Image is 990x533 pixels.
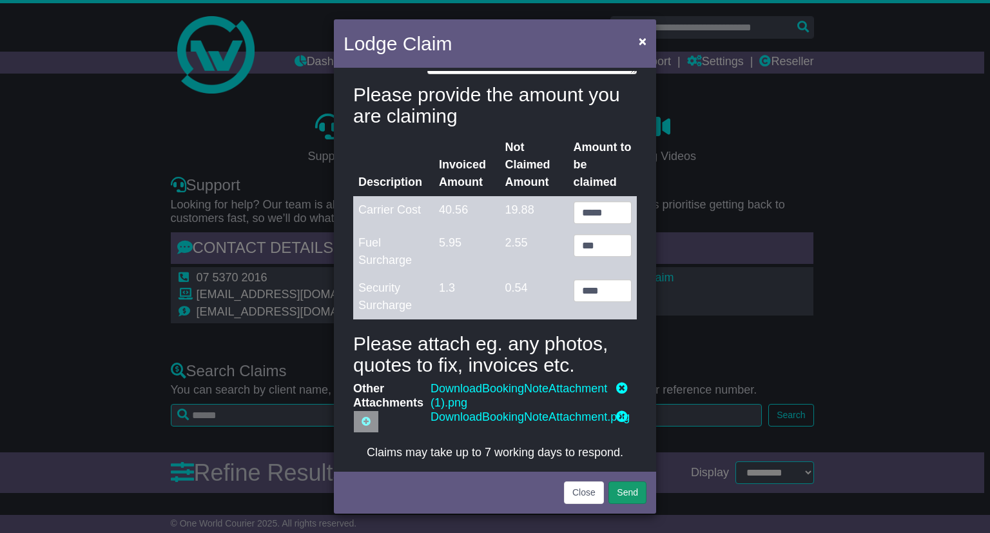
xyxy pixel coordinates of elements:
td: Fuel Surcharge [353,229,434,274]
a: DownloadBookingNoteAttachment.png [431,410,630,423]
td: 5.95 [434,229,500,274]
div: Claims may take up to 7 working days to respond. [353,446,637,460]
td: 40.56 [434,196,500,229]
button: Close [632,28,653,54]
th: Not Claimed Amount [500,134,568,196]
h4: Please provide the amount you are claiming [353,84,637,126]
th: Amount to be claimed [568,134,637,196]
th: Invoiced Amount [434,134,500,196]
button: Send [608,481,646,504]
h4: Please attach eg. any photos, quotes to fix, invoices etc. [353,333,637,376]
label: Other Attachments [347,382,421,432]
td: 2.55 [500,229,568,274]
td: Security Surcharge [353,274,434,319]
td: 0.54 [500,274,568,319]
th: Description [353,134,434,196]
span: × [639,34,646,48]
button: Close [564,481,604,504]
a: DownloadBookingNoteAttachment (1).png [431,382,607,409]
td: 1.3 [434,274,500,319]
td: 19.88 [500,196,568,229]
td: Carrier Cost [353,196,434,229]
h4: Lodge Claim [344,29,452,58]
